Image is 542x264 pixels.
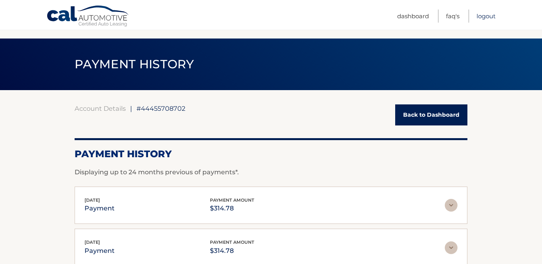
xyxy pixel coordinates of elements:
span: #44455708702 [136,104,185,112]
p: payment [85,203,115,214]
img: accordion-rest.svg [445,199,457,212]
span: [DATE] [85,197,100,203]
p: payment [85,245,115,256]
p: $314.78 [210,245,254,256]
img: accordion-rest.svg [445,241,457,254]
span: [DATE] [85,239,100,245]
p: Displaying up to 24 months previous of payments*. [75,168,467,177]
a: Dashboard [397,10,429,23]
a: Back to Dashboard [395,104,467,125]
a: Account Details [75,104,126,112]
a: Logout [477,10,496,23]
h2: Payment History [75,148,467,160]
span: payment amount [210,197,254,203]
a: FAQ's [446,10,459,23]
span: PAYMENT HISTORY [75,57,194,71]
p: $314.78 [210,203,254,214]
span: | [130,104,132,112]
a: Cal Automotive [46,5,130,28]
span: payment amount [210,239,254,245]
